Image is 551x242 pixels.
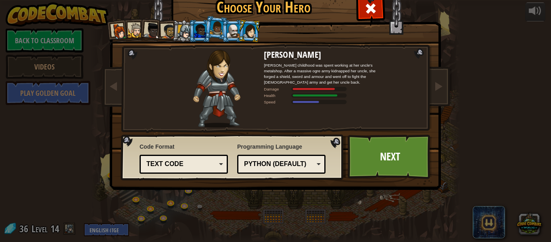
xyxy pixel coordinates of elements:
[189,20,211,42] li: Gordon the Stalwart
[140,143,228,151] span: Code Format
[264,86,377,92] div: Deals 120% of listed Warrior weapon damage.
[146,160,216,169] div: Text code
[139,18,163,42] li: Lady Ida Justheart
[123,19,145,41] li: Sir Tharin Thunderfist
[222,20,244,42] li: Okar Stompfoot
[264,62,377,85] div: [PERSON_NAME] childhood was spent working at her uncle's metalshop. After a massive ogre army kid...
[205,15,228,40] li: Arryn Stonewall
[244,160,314,169] div: Python (Default)
[238,19,261,42] li: Illia Shieldsmith
[264,50,377,59] h2: [PERSON_NAME]
[348,135,432,179] a: Next
[264,93,292,98] div: Health
[264,99,292,105] div: Speed
[172,19,195,42] li: Hattori Hanzō
[156,20,178,42] li: Alejandro the Duelist
[264,86,292,92] div: Damage
[106,19,129,43] li: Captain Anya Weston
[264,93,377,98] div: Gains 140% of listed Warrior armor health.
[237,143,326,151] span: Programming Language
[121,135,346,181] img: language-selector-background.png
[193,50,240,128] img: guardian-pose.png
[264,99,377,105] div: Moves at 10 meters per second.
